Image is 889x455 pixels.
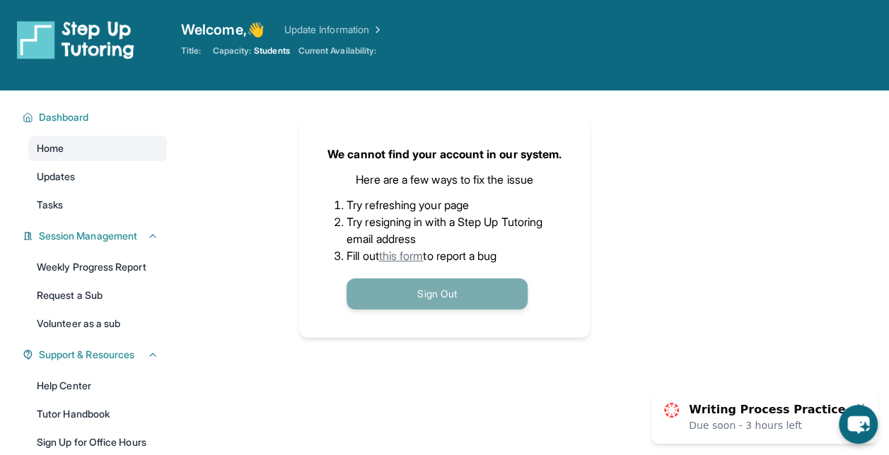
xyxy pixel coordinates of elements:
[347,196,542,213] li: Try refreshing your page
[379,249,424,263] a: this form
[839,405,878,444] button: chat-button
[347,247,542,264] li: Fill out to report a bug
[327,146,562,162] p: We cannot find your account in our system.
[347,286,528,300] a: Sign Out
[347,213,542,247] li: Try resigning in with a Step Up Tutoring email address
[347,278,528,309] button: Sign Out
[356,171,533,188] p: Here are a few ways to fix the issue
